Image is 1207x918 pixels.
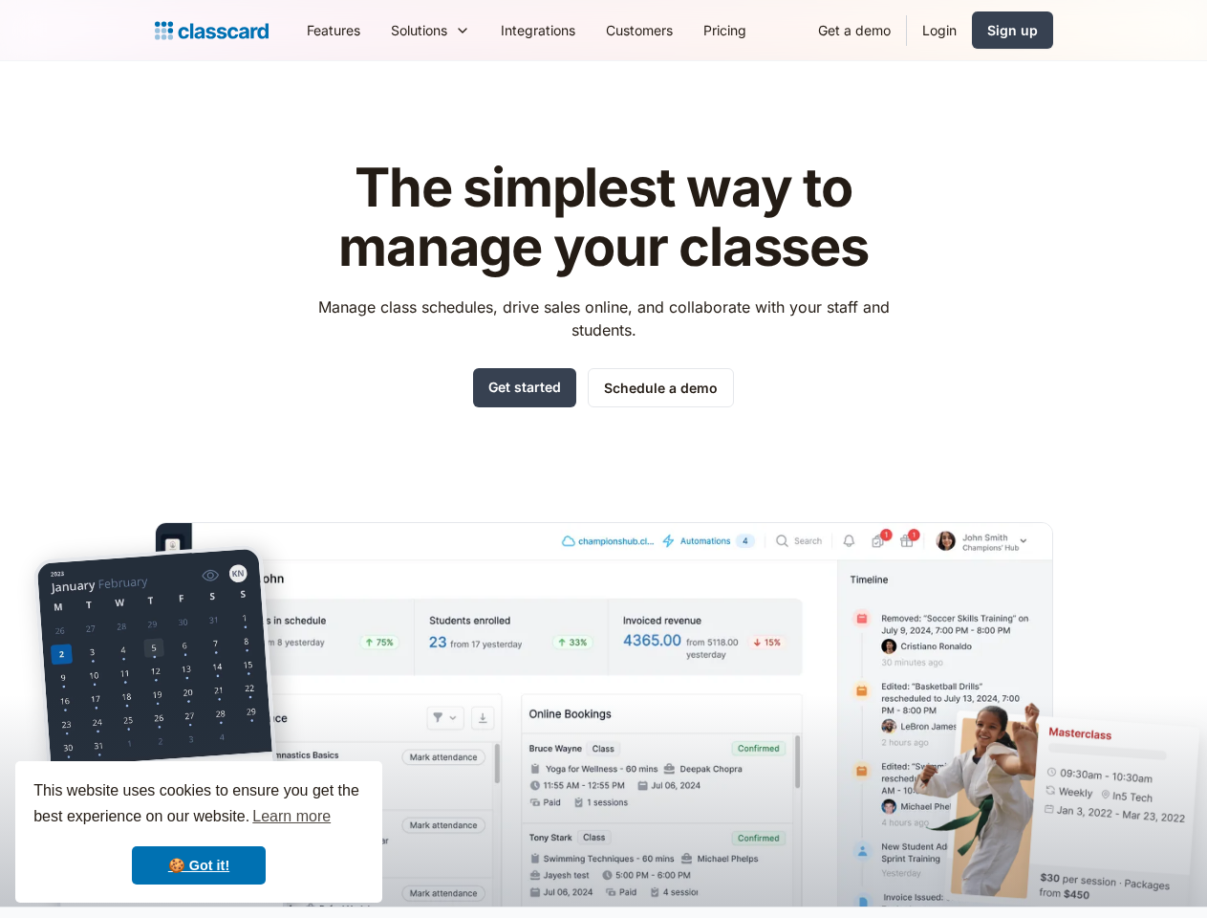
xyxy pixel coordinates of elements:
[376,9,485,52] div: Solutions
[33,779,364,831] span: This website uses cookies to ensure you get the best experience on our website.
[907,9,972,52] a: Login
[300,295,907,341] p: Manage class schedules, drive sales online, and collaborate with your staff and students.
[155,17,269,44] a: home
[591,9,688,52] a: Customers
[391,20,447,40] div: Solutions
[972,11,1053,49] a: Sign up
[15,761,382,903] div: cookieconsent
[803,9,906,52] a: Get a demo
[473,368,576,407] a: Get started
[300,159,907,276] h1: The simplest way to manage your classes
[688,9,762,52] a: Pricing
[132,846,266,885] a: dismiss cookie message
[588,368,734,407] a: Schedule a demo
[249,802,334,831] a: learn more about cookies
[485,9,591,52] a: Integrations
[987,20,1038,40] div: Sign up
[291,9,376,52] a: Features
